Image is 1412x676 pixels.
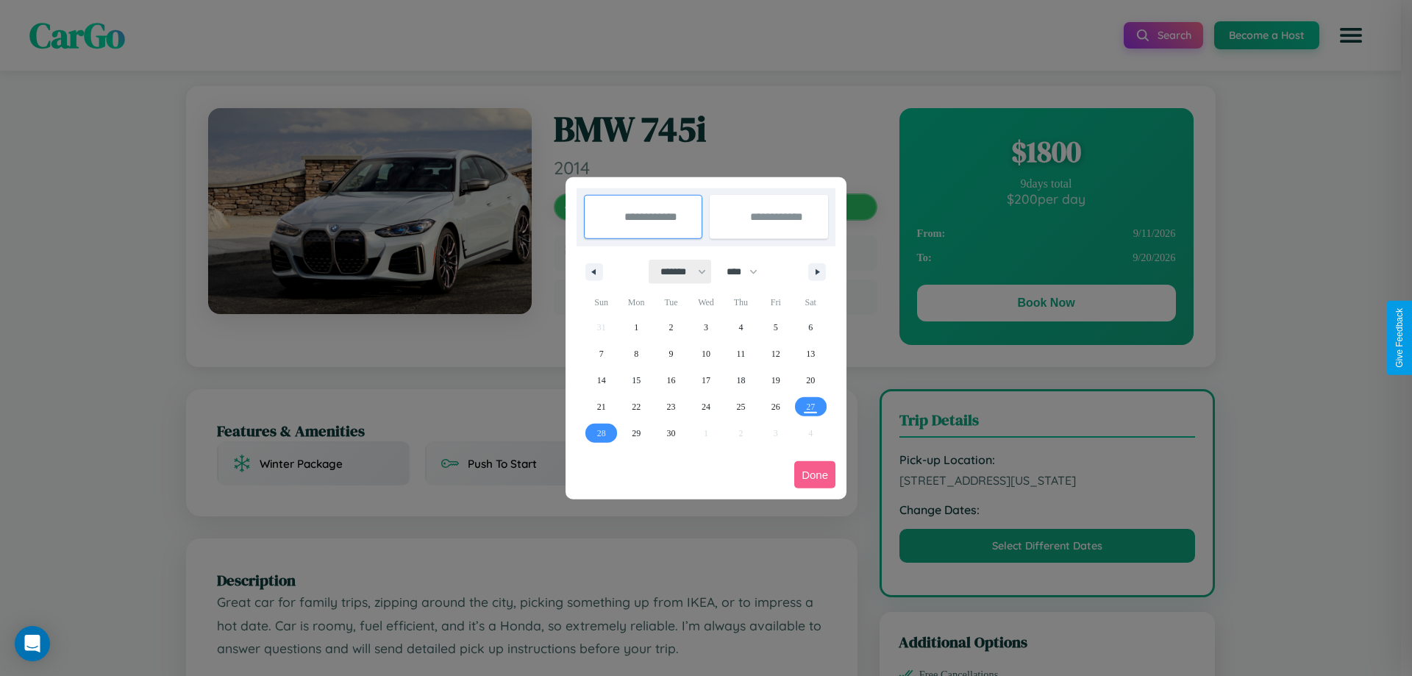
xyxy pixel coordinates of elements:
span: 3 [704,314,708,341]
button: 30 [654,420,688,446]
button: 16 [654,367,688,394]
button: 10 [688,341,723,367]
div: Open Intercom Messenger [15,626,50,661]
span: 5 [774,314,778,341]
button: 22 [618,394,653,420]
span: 19 [771,367,780,394]
span: 29 [632,420,641,446]
span: Mon [618,291,653,314]
button: 11 [724,341,758,367]
button: 1 [618,314,653,341]
span: 21 [597,394,606,420]
span: 22 [632,394,641,420]
button: 4 [724,314,758,341]
span: 23 [667,394,676,420]
span: Tue [654,291,688,314]
button: 8 [618,341,653,367]
button: 9 [654,341,688,367]
button: 23 [654,394,688,420]
button: Done [794,461,835,488]
button: 2 [654,314,688,341]
button: 20 [794,367,828,394]
button: 6 [794,314,828,341]
span: 16 [667,367,676,394]
button: 25 [724,394,758,420]
span: Thu [724,291,758,314]
span: Sat [794,291,828,314]
span: 2 [669,314,674,341]
span: 13 [806,341,815,367]
button: 29 [618,420,653,446]
button: 27 [794,394,828,420]
span: 6 [808,314,813,341]
div: Give Feedback [1394,308,1405,368]
span: 27 [806,394,815,420]
span: 24 [702,394,710,420]
button: 28 [584,420,618,446]
button: 5 [758,314,793,341]
span: 20 [806,367,815,394]
span: 14 [597,367,606,394]
span: 8 [634,341,638,367]
button: 3 [688,314,723,341]
span: 25 [736,394,745,420]
span: 4 [738,314,743,341]
button: 17 [688,367,723,394]
button: 7 [584,341,618,367]
span: 17 [702,367,710,394]
span: 11 [737,341,746,367]
button: 12 [758,341,793,367]
span: 28 [597,420,606,446]
span: 1 [634,314,638,341]
button: 18 [724,367,758,394]
span: 15 [632,367,641,394]
button: 21 [584,394,618,420]
span: 7 [599,341,604,367]
button: 13 [794,341,828,367]
button: 14 [584,367,618,394]
span: Fri [758,291,793,314]
span: 10 [702,341,710,367]
button: 26 [758,394,793,420]
span: Sun [584,291,618,314]
span: 12 [771,341,780,367]
button: 15 [618,367,653,394]
span: 30 [667,420,676,446]
span: 18 [736,367,745,394]
span: 26 [771,394,780,420]
span: Wed [688,291,723,314]
button: 24 [688,394,723,420]
span: 9 [669,341,674,367]
button: 19 [758,367,793,394]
